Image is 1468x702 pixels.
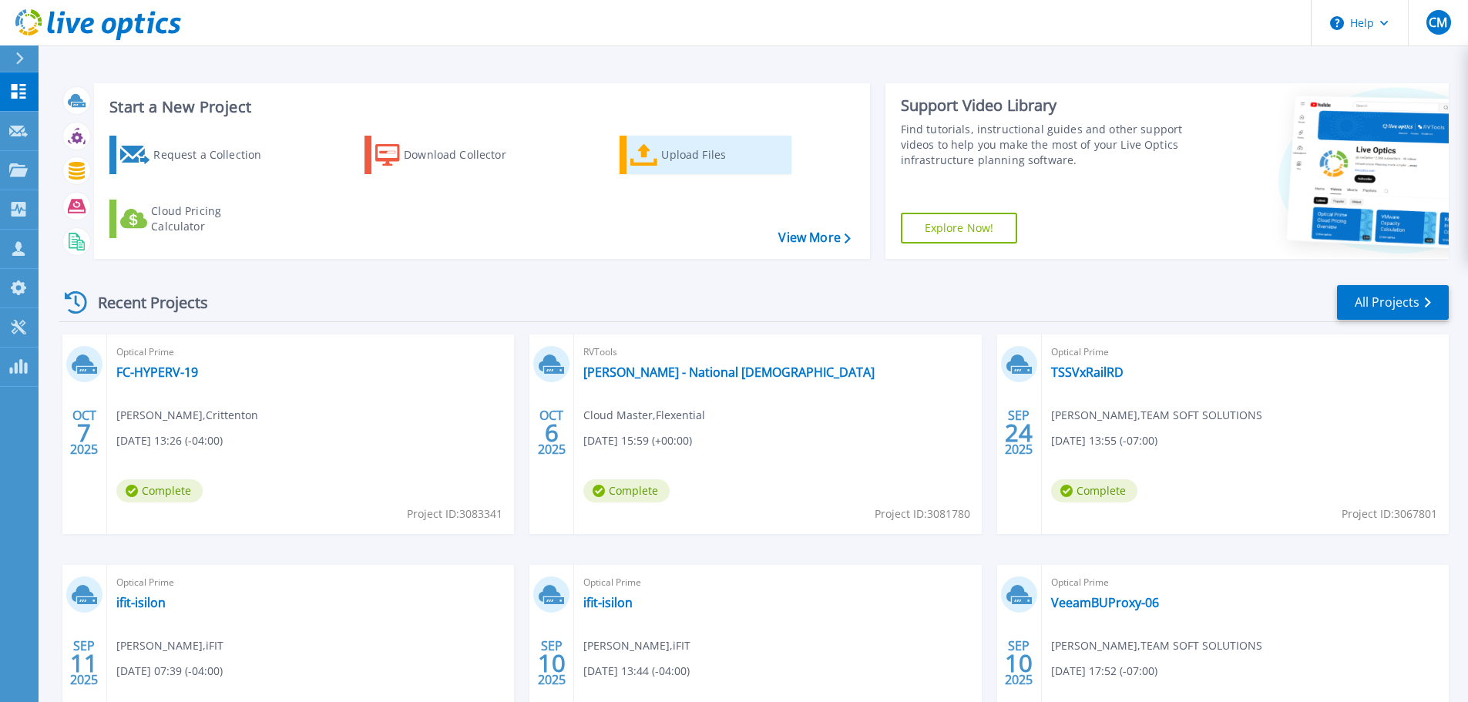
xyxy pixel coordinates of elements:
[116,595,166,610] a: ifit-isilon
[901,96,1188,116] div: Support Video Library
[116,407,258,424] span: [PERSON_NAME] , Crittenton
[116,637,223,654] span: [PERSON_NAME] , iFIT
[364,136,536,174] a: Download Collector
[109,200,281,238] a: Cloud Pricing Calculator
[77,426,91,439] span: 7
[537,635,566,691] div: SEP 2025
[583,364,875,380] a: [PERSON_NAME] - National [DEMOGRAPHIC_DATA]
[70,657,98,670] span: 11
[1337,285,1449,320] a: All Projects
[1051,344,1439,361] span: Optical Prime
[1051,663,1157,680] span: [DATE] 17:52 (-07:00)
[583,432,692,449] span: [DATE] 15:59 (+00:00)
[116,364,198,380] a: FC-HYPERV-19
[69,635,99,691] div: SEP 2025
[1429,16,1447,29] span: CM
[116,663,223,680] span: [DATE] 07:39 (-04:00)
[901,122,1188,168] div: Find tutorials, instructional guides and other support videos to help you make the most of your L...
[1051,407,1262,424] span: [PERSON_NAME] , TEAM SOFT SOLUTIONS
[583,663,690,680] span: [DATE] 13:44 (-04:00)
[583,407,705,424] span: Cloud Master , Flexential
[901,213,1018,244] a: Explore Now!
[583,637,690,654] span: [PERSON_NAME] , iFIT
[151,203,274,234] div: Cloud Pricing Calculator
[116,574,505,591] span: Optical Prime
[583,344,972,361] span: RVTools
[620,136,791,174] a: Upload Files
[116,479,203,502] span: Complete
[583,595,633,610] a: ifit-isilon
[537,405,566,461] div: OCT 2025
[875,506,970,522] span: Project ID: 3081780
[661,139,784,170] div: Upload Files
[116,344,505,361] span: Optical Prime
[1051,364,1124,380] a: TSSVxRailRD
[583,479,670,502] span: Complete
[109,99,850,116] h3: Start a New Project
[404,139,527,170] div: Download Collector
[583,574,972,591] span: Optical Prime
[1051,432,1157,449] span: [DATE] 13:55 (-07:00)
[1004,635,1033,691] div: SEP 2025
[1051,574,1439,591] span: Optical Prime
[1051,479,1137,502] span: Complete
[545,426,559,439] span: 6
[153,139,277,170] div: Request a Collection
[1342,506,1437,522] span: Project ID: 3067801
[778,230,850,245] a: View More
[1051,637,1262,654] span: [PERSON_NAME] , TEAM SOFT SOLUTIONS
[109,136,281,174] a: Request a Collection
[1004,405,1033,461] div: SEP 2025
[59,284,229,321] div: Recent Projects
[1005,657,1033,670] span: 10
[69,405,99,461] div: OCT 2025
[1005,426,1033,439] span: 24
[1051,595,1159,610] a: VeeamBUProxy-06
[407,506,502,522] span: Project ID: 3083341
[116,432,223,449] span: [DATE] 13:26 (-04:00)
[538,657,566,670] span: 10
